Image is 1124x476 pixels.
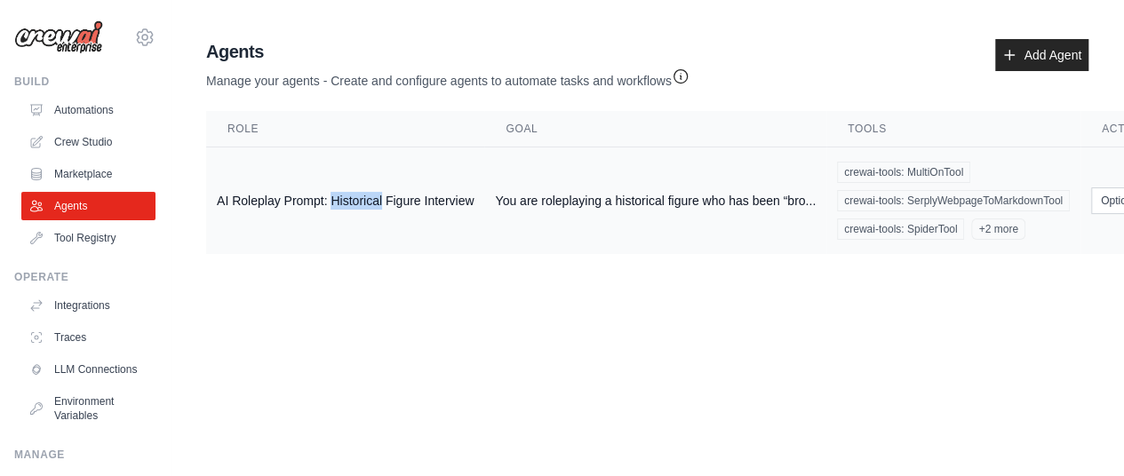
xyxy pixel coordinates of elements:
div: Build [14,75,155,89]
span: crewai-tools: SpiderTool [837,218,964,240]
th: Goal [484,111,826,147]
td: You are roleplaying a historical figure who has been “bro... [484,147,826,255]
a: Automations [21,96,155,124]
span: +2 more [971,218,1024,240]
a: Integrations [21,291,155,320]
a: Agents [21,192,155,220]
div: Operate [14,270,155,284]
th: Role [206,111,484,147]
span: crewai-tools: MultiOnTool [837,162,970,183]
h2: Agents [206,39,690,64]
a: LLM Connections [21,355,155,384]
a: Tool Registry [21,224,155,252]
span: crewai-tools: SerplyWebpageToMarkdownTool [837,190,1070,211]
a: Crew Studio [21,128,155,156]
th: Tools [826,111,1080,147]
td: AI Roleplay Prompt: Historical Figure Interview [206,147,484,255]
img: Logo [14,20,103,54]
p: Manage your agents - Create and configure agents to automate tasks and workflows [206,64,690,90]
a: Traces [21,323,155,352]
div: Manage [14,448,155,462]
a: Add Agent [995,39,1088,71]
a: Environment Variables [21,387,155,430]
a: Marketplace [21,160,155,188]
